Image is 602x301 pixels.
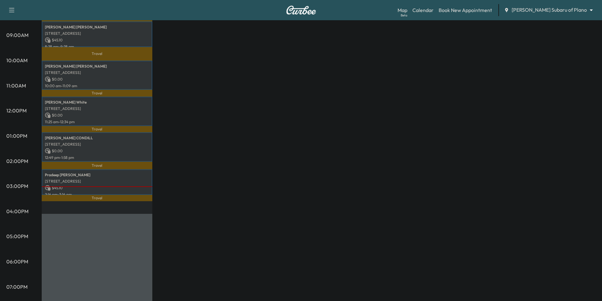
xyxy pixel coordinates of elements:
p: $ 45.10 [45,37,149,43]
a: Book New Appointment [439,6,492,14]
div: Beta [401,13,407,18]
p: [STREET_ADDRESS] [45,106,149,111]
p: Travel [42,126,152,132]
p: 03:00PM [6,182,28,190]
p: 11:00AM [6,82,26,89]
p: [PERSON_NAME] CONDILL [45,135,149,141]
p: [STREET_ADDRESS] [45,142,149,147]
p: Travel [42,162,152,169]
p: 07:00PM [6,283,27,291]
p: $ 45.10 [45,185,149,191]
p: [PERSON_NAME] White [45,100,149,105]
p: [PERSON_NAME] [PERSON_NAME] [45,64,149,69]
p: Pradeep [PERSON_NAME] [45,172,149,178]
p: 04:00PM [6,208,28,215]
p: 10:00 am - 11:09 am [45,83,149,88]
p: 12:00PM [6,107,27,114]
p: Travel [42,90,152,97]
p: [STREET_ADDRESS] [45,179,149,184]
p: [STREET_ADDRESS] [45,70,149,75]
p: 8:28 am - 9:28 am [45,44,149,49]
p: Travel [42,195,152,201]
p: [PERSON_NAME] [PERSON_NAME] [45,25,149,30]
p: 10:00AM [6,57,27,64]
a: MapBeta [398,6,407,14]
p: 05:00PM [6,232,28,240]
p: 09:00AM [6,31,28,39]
p: 12:49 pm - 1:58 pm [45,155,149,160]
a: Calendar [412,6,434,14]
p: Travel [42,47,152,61]
p: 01:00PM [6,132,27,140]
p: 11:25 am - 12:34 pm [45,119,149,124]
p: [STREET_ADDRESS] [45,31,149,36]
p: 2:16 pm - 3:16 pm [45,192,149,197]
img: Curbee Logo [286,6,316,15]
span: [PERSON_NAME] Subaru of Plano [512,6,587,14]
p: $ 0.00 [45,112,149,118]
p: $ 0.00 [45,148,149,154]
p: 02:00PM [6,157,28,165]
p: $ 0.00 [45,76,149,82]
p: 06:00PM [6,258,28,265]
